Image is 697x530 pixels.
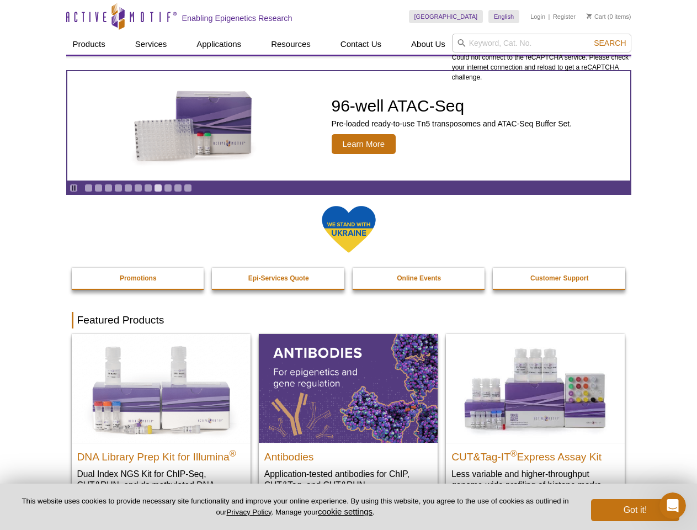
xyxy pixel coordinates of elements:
li: (0 items) [587,10,631,23]
a: Go to slide 2 [94,184,103,192]
a: Contact Us [334,34,388,55]
li: | [549,10,550,23]
a: Applications [190,34,248,55]
iframe: Intercom live chat [659,492,686,519]
a: Cart [587,13,606,20]
p: Application-tested antibodies for ChIP, CUT&Tag, and CUT&RUN. [264,468,432,491]
img: Your Cart [587,13,592,19]
sup: ® [510,448,517,458]
input: Keyword, Cat. No. [452,34,631,52]
a: Privacy Policy [226,508,271,516]
h2: Antibodies [264,446,432,463]
a: Promotions [72,268,205,289]
button: cookie settings [318,507,373,516]
a: [GEOGRAPHIC_DATA] [409,10,483,23]
a: Products [66,34,112,55]
sup: ® [230,448,236,458]
strong: Promotions [120,274,157,282]
div: Could not connect to the reCAPTCHA service. Please check your internet connection and reload to g... [452,34,631,82]
img: We Stand With Ukraine [321,205,376,254]
a: Go to slide 8 [154,184,162,192]
a: Services [129,34,174,55]
button: Got it! [591,499,679,521]
img: CUT&Tag-IT® Express Assay Kit [446,334,625,442]
a: Go to slide 5 [124,184,132,192]
a: DNA Library Prep Kit for Illumina DNA Library Prep Kit for Illumina® Dual Index NGS Kit for ChIP-... [72,334,251,512]
a: Login [530,13,545,20]
a: Online Events [353,268,486,289]
a: Go to slide 10 [174,184,182,192]
a: English [488,10,519,23]
span: Search [594,39,626,47]
h2: Featured Products [72,312,626,328]
a: Go to slide 3 [104,184,113,192]
a: Toggle autoplay [70,184,78,192]
a: About Us [405,34,452,55]
a: Go to slide 11 [184,184,192,192]
a: Go to slide 9 [164,184,172,192]
img: DNA Library Prep Kit for Illumina [72,334,251,442]
h2: Enabling Epigenetics Research [182,13,292,23]
a: Epi-Services Quote [212,268,345,289]
p: This website uses cookies to provide necessary site functionality and improve your online experie... [18,496,573,517]
h2: DNA Library Prep Kit for Illumina [77,446,245,463]
strong: Epi-Services Quote [248,274,309,282]
p: Less variable and higher-throughput genome-wide profiling of histone marks​. [451,468,619,491]
a: Register [553,13,576,20]
button: Search [590,38,629,48]
a: CUT&Tag-IT® Express Assay Kit CUT&Tag-IT®Express Assay Kit Less variable and higher-throughput ge... [446,334,625,501]
a: Go to slide 6 [134,184,142,192]
strong: Customer Support [530,274,588,282]
a: All Antibodies Antibodies Application-tested antibodies for ChIP, CUT&Tag, and CUT&RUN. [259,334,438,501]
a: Resources [264,34,317,55]
a: Go to slide 4 [114,184,123,192]
a: Customer Support [493,268,626,289]
strong: Online Events [397,274,441,282]
h2: CUT&Tag-IT Express Assay Kit [451,446,619,463]
a: Go to slide 1 [84,184,93,192]
a: Go to slide 7 [144,184,152,192]
img: All Antibodies [259,334,438,442]
p: Dual Index NGS Kit for ChIP-Seq, CUT&RUN, and ds methylated DNA assays. [77,468,245,502]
